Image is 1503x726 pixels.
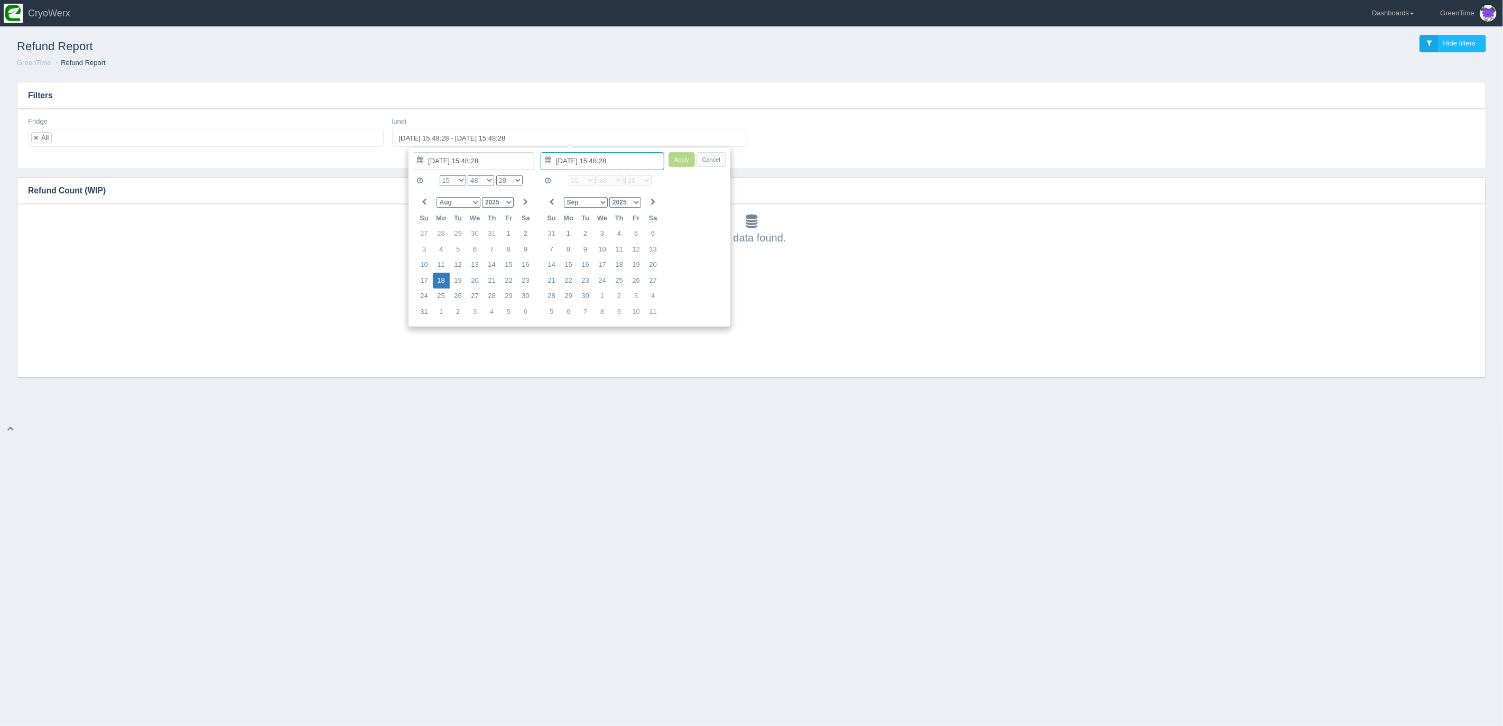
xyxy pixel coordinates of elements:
td: 1 [560,226,577,242]
td: 11 [645,304,662,320]
td: 3 [467,304,484,320]
td: 28 [543,288,560,304]
th: Th [484,210,500,226]
span: CryoWerx [28,8,70,18]
th: Mo [433,210,450,226]
label: Fridge [28,117,48,127]
td: 5 [628,226,645,242]
td: 8 [594,304,611,320]
td: 1 [433,304,450,320]
th: Fr [628,210,645,226]
a: GreenTime [17,59,51,67]
td: 7 [577,304,594,320]
div: : : [428,173,534,189]
td: 3 [416,241,433,257]
td: 27 [645,273,662,288]
th: Sa [645,210,662,226]
td: 2 [517,226,534,242]
td: 21 [484,273,500,288]
td: 15 [560,257,577,273]
td: 1 [500,226,517,242]
td: 12 [450,257,467,273]
td: 6 [517,304,534,320]
td: 21 [543,273,560,288]
th: Tu [450,210,467,226]
th: We [594,210,611,226]
h3: Refund Count (WIP) [17,178,1470,204]
td: 26 [628,273,645,288]
td: 14 [543,257,560,273]
td: 28 [433,226,450,242]
td: 10 [416,257,433,273]
td: 18 [611,257,628,273]
th: Mo [560,210,577,226]
h3: Filters [17,82,1486,109]
td: 20 [645,257,662,273]
td: 27 [467,288,484,304]
td: 16 [517,257,534,273]
td: 1 [594,288,611,304]
td: 24 [594,273,611,288]
td: 7 [543,241,560,257]
td: 22 [560,273,577,288]
td: 2 [611,288,628,304]
td: 10 [594,241,611,257]
td: 19 [628,257,645,273]
td: 8 [500,241,517,257]
td: 29 [450,226,467,242]
th: Su [416,210,433,226]
td: 26 [450,288,467,304]
td: 20 [467,273,484,288]
td: 27 [416,226,433,242]
td: 6 [467,241,484,257]
td: 29 [500,288,517,304]
td: 4 [433,241,450,257]
td: 10 [628,304,645,320]
td: 23 [517,273,534,288]
th: Th [611,210,628,226]
td: 3 [594,226,611,242]
td: 30 [577,288,594,304]
td: 13 [645,241,662,257]
td: 15 [500,257,517,273]
td: 31 [416,304,433,320]
a: Hide filters [1419,35,1486,52]
td: 5 [543,304,560,320]
td: 4 [645,288,662,304]
td: 7 [484,241,500,257]
td: 16 [577,257,594,273]
th: Sa [517,210,534,226]
td: 11 [611,241,628,257]
td: 5 [450,241,467,257]
td: 29 [560,288,577,304]
td: 4 [484,304,500,320]
h1: Refund Report [17,35,752,58]
th: Su [543,210,560,226]
td: 17 [594,257,611,273]
td: 6 [645,226,662,242]
div: All [41,134,49,141]
td: 22 [500,273,517,288]
img: Profile Picture [1480,5,1497,22]
td: 31 [543,226,560,242]
th: Tu [577,210,594,226]
th: We [467,210,484,226]
td: 30 [467,226,484,242]
th: Fr [500,210,517,226]
td: 9 [517,241,534,257]
td: 6 [560,304,577,320]
td: 28 [484,288,500,304]
div: No data found. [28,215,1475,245]
td: 5 [500,304,517,320]
td: 18 [433,273,450,288]
li: Refund Report [53,58,106,68]
td: 25 [611,273,628,288]
td: 4 [611,226,628,242]
td: 31 [484,226,500,242]
td: 11 [433,257,450,273]
td: 3 [628,288,645,304]
td: 24 [416,288,433,304]
td: 12 [628,241,645,257]
td: 23 [577,273,594,288]
span: Hide filters [1443,39,1476,47]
